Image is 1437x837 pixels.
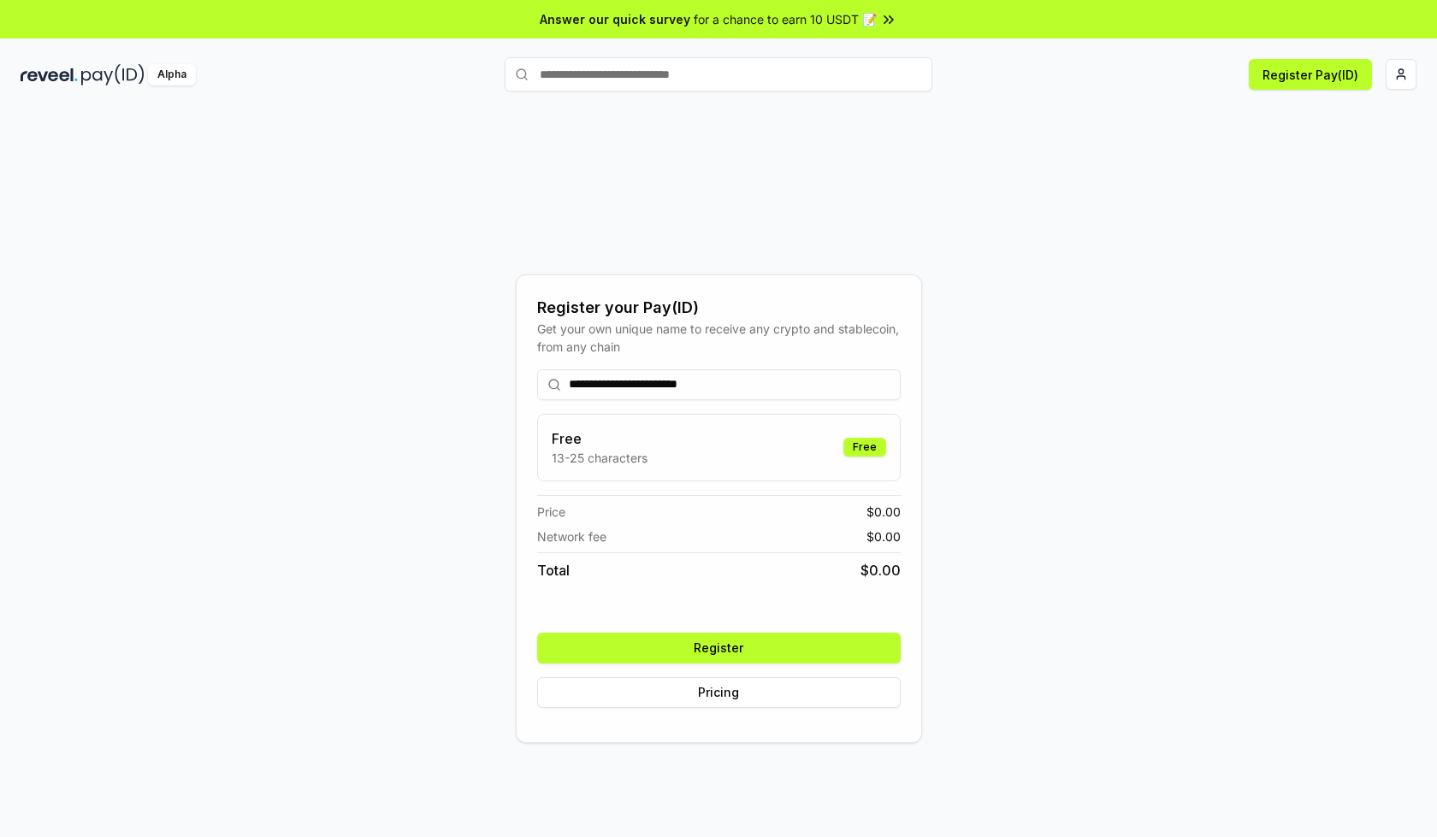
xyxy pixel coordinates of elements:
div: Alpha [148,64,196,85]
img: pay_id [81,64,145,85]
span: $ 0.00 [860,560,901,581]
span: Network fee [537,528,606,545]
div: Get your own unique name to receive any crypto and stablecoin, from any chain [537,320,901,356]
p: 13-25 characters [552,449,648,467]
button: Register Pay(ID) [1249,59,1372,90]
div: Free [843,438,886,457]
div: Register your Pay(ID) [537,296,901,320]
span: for a chance to earn 10 USDT 📝 [694,10,877,28]
img: reveel_dark [21,64,78,85]
span: Price [537,503,565,521]
h3: Free [552,428,648,449]
span: $ 0.00 [866,503,901,521]
button: Register [537,633,901,663]
button: Pricing [537,677,901,708]
span: Total [537,560,570,581]
span: Answer our quick survey [540,10,690,28]
span: $ 0.00 [866,528,901,545]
